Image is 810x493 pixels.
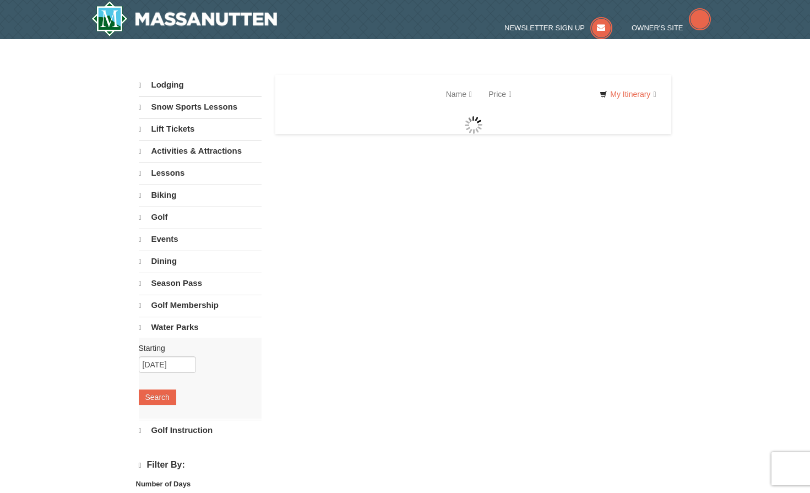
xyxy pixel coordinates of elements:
span: Newsletter Sign Up [504,24,585,32]
a: Price [480,83,520,105]
a: Lessons [139,162,262,183]
a: Owner's Site [632,24,711,32]
a: Golf Membership [139,295,262,316]
a: Lodging [139,75,262,95]
a: Golf Instruction [139,420,262,441]
strong: Number of Days [136,480,191,488]
img: Massanutten Resort Logo [91,1,278,36]
h4: Filter By: [139,460,262,470]
a: Dining [139,251,262,272]
a: Massanutten Resort [91,1,278,36]
a: Events [139,229,262,250]
a: Biking [139,185,262,205]
a: Water Parks [139,317,262,338]
a: Lift Tickets [139,118,262,139]
button: Search [139,389,176,405]
a: Name [438,83,480,105]
a: Newsletter Sign Up [504,24,612,32]
img: wait gif [465,116,482,134]
a: Snow Sports Lessons [139,96,262,117]
span: Owner's Site [632,24,683,32]
a: Golf [139,207,262,227]
a: Activities & Attractions [139,140,262,161]
label: Starting [139,343,253,354]
a: Season Pass [139,273,262,294]
a: My Itinerary [592,86,663,102]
